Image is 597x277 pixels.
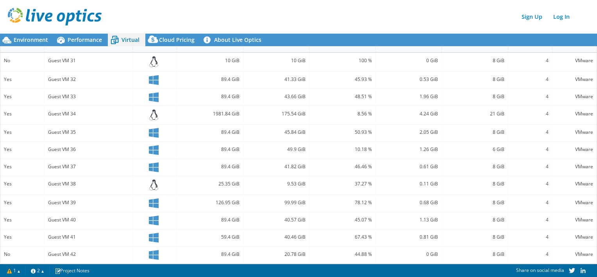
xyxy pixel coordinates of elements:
div: 4 [512,198,549,207]
div: Yes [4,162,41,171]
div: 10.18 % [313,145,372,154]
div: 8 GiB [445,233,504,241]
div: 89.4 GiB [181,92,240,101]
div: Guest VM 39 [48,198,129,207]
div: Yes [4,75,41,84]
div: Guest VM 38 [48,180,129,188]
div: 48.51 % [313,92,372,101]
div: Guest VM 36 [48,145,129,154]
div: 50.93 % [313,128,372,137]
div: VMware [556,92,593,101]
div: 46.46 % [313,162,372,171]
div: 4 [512,145,549,154]
div: No [4,56,41,65]
div: 1.26 GiB [379,145,438,154]
div: Guest VM 35 [48,128,129,137]
div: 0.68 GiB [379,198,438,207]
a: 2 [25,266,50,275]
div: 4 [512,162,549,171]
span: Performance [68,36,102,43]
span: Cloud Pricing [159,36,195,43]
div: 4 [512,250,549,259]
div: Guest VM 37 [48,162,129,171]
div: Yes [4,198,41,207]
div: 37.27 % [313,180,372,188]
div: 10 GiB [247,56,306,65]
div: 10 GiB [181,56,240,65]
div: VMware [556,110,593,118]
div: 49.9 GiB [247,145,306,154]
div: 89.4 GiB [181,145,240,154]
div: 4 [512,110,549,118]
div: 4 [512,128,549,137]
div: 89.4 GiB [181,75,240,84]
div: 8 GiB [445,180,504,188]
div: Guest VM 31 [48,56,129,65]
div: 43.66 GiB [247,92,306,101]
div: 44.88 % [313,250,372,259]
div: No [4,250,41,259]
div: 4 [512,75,549,84]
div: 40.46 GiB [247,233,306,241]
div: 100 % [313,56,372,65]
a: About Live Optics [200,34,267,46]
div: 41.82 GiB [247,162,306,171]
div: 4.24 GiB [379,110,438,118]
div: 8 GiB [445,128,504,137]
div: Yes [4,128,41,137]
div: 21 GiB [445,110,504,118]
div: 89.4 GiB [181,162,240,171]
div: 89.4 GiB [181,128,240,137]
div: 45.07 % [313,216,372,224]
div: 8 GiB [445,250,504,259]
div: 0 GiB [379,250,438,259]
div: 67.43 % [313,233,372,241]
div: VMware [556,198,593,207]
div: 4 [512,92,549,101]
div: 1981.84 GiB [181,110,240,118]
div: VMware [556,233,593,241]
a: Project Notes [49,266,95,275]
div: 45.93 % [313,75,372,84]
div: 4 [512,216,549,224]
a: 1 [2,266,26,275]
div: 8 GiB [445,216,504,224]
div: 1.13 GiB [379,216,438,224]
div: 0.53 GiB [379,75,438,84]
a: Log In [549,11,574,22]
div: 78.12 % [313,198,372,207]
div: VMware [556,128,593,137]
div: 0.11 GiB [379,180,438,188]
div: 99.99 GiB [247,198,306,207]
div: 8.56 % [313,110,372,118]
div: 0.81 GiB [379,233,438,241]
div: VMware [556,162,593,171]
div: 4 [512,233,549,241]
div: 25.35 GiB [181,180,240,188]
div: Guest VM 33 [48,92,129,101]
div: Yes [4,180,41,188]
div: 1.96 GiB [379,92,438,101]
div: 20.78 GiB [247,250,306,259]
div: Yes [4,216,41,224]
div: VMware [556,180,593,188]
div: Yes [4,233,41,241]
a: Sign Up [518,11,546,22]
div: 4 [512,180,549,188]
div: Guest VM 34 [48,110,129,118]
span: Virtual [122,36,139,43]
div: 40.57 GiB [247,216,306,224]
div: 89.4 GiB [181,216,240,224]
div: Guest VM 32 [48,75,129,84]
div: VMware [556,75,593,84]
div: 2.05 GiB [379,128,438,137]
div: 8 GiB [445,75,504,84]
div: 0.61 GiB [379,162,438,171]
div: 0 GiB [379,56,438,65]
div: 6 GiB [445,145,504,154]
div: 45.84 GiB [247,128,306,137]
div: VMware [556,250,593,259]
div: 8 GiB [445,92,504,101]
div: Guest VM 41 [48,233,129,241]
div: VMware [556,56,593,65]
